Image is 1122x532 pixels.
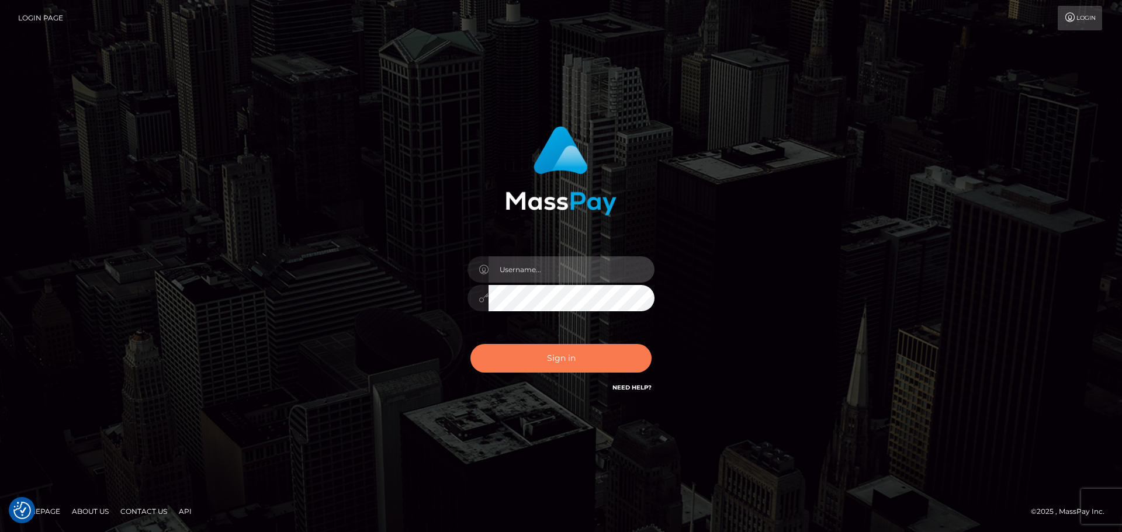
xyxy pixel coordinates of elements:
div: © 2025 , MassPay Inc. [1031,505,1113,518]
a: Contact Us [116,502,172,520]
a: Homepage [13,502,65,520]
button: Sign in [470,344,652,373]
input: Username... [489,256,654,283]
a: Login [1058,6,1102,30]
a: Login Page [18,6,63,30]
a: About Us [67,502,113,520]
a: API [174,502,196,520]
a: Need Help? [612,384,652,391]
button: Consent Preferences [13,502,31,519]
img: Revisit consent button [13,502,31,519]
img: MassPay Login [505,126,617,215]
